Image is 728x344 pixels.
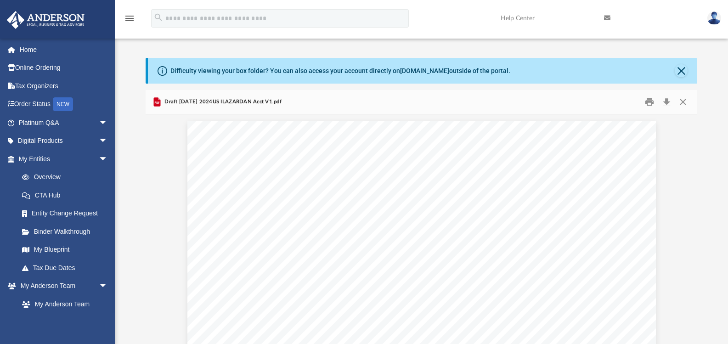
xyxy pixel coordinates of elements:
span: arrow_drop_down [99,150,117,169]
span: arrow_drop_down [99,277,117,296]
a: menu [124,17,135,24]
button: Close [675,64,688,77]
a: My Anderson Teamarrow_drop_down [6,277,117,295]
a: My Blueprint [13,241,117,259]
button: Download [658,95,675,109]
a: Binder Walkthrough [13,222,122,241]
span: arrow_drop_down [99,113,117,132]
a: Platinum Q&Aarrow_drop_down [6,113,122,132]
div: Difficulty viewing your box folder? You can also access your account directly on outside of the p... [170,66,510,76]
a: Home [6,40,122,59]
a: Anderson System [13,313,117,332]
a: Online Ordering [6,59,122,77]
a: [DOMAIN_NAME] [400,67,449,74]
span: Draft [DATE] 2024US ILAZARDAN Acct V1.pdf [163,98,282,106]
a: CTA Hub [13,186,122,204]
i: menu [124,13,135,24]
div: NEW [53,97,73,111]
img: User Pic [707,11,721,25]
a: My Anderson Team [13,295,113,313]
a: Order StatusNEW [6,95,122,114]
span: arrow_drop_down [99,132,117,151]
a: Tax Due Dates [13,259,122,277]
a: My Entitiesarrow_drop_down [6,150,122,168]
button: Close [675,95,691,109]
button: Print [640,95,659,109]
a: Overview [13,168,122,186]
i: search [153,12,164,23]
img: Anderson Advisors Platinum Portal [4,11,87,29]
a: Digital Productsarrow_drop_down [6,132,122,150]
a: Entity Change Request [13,204,122,223]
a: Tax Organizers [6,77,122,95]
